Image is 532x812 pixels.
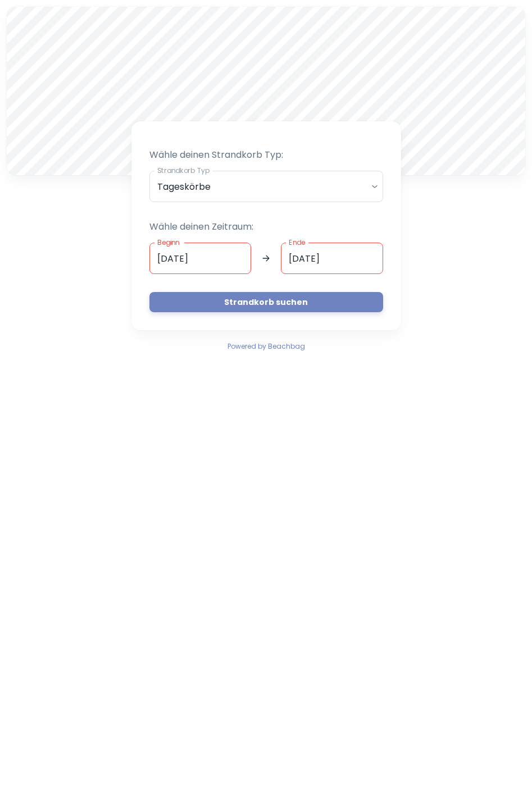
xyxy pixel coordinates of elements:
label: Beginn [157,238,180,247]
div: Tageskörbe [149,171,383,202]
label: Strandkorb Typ [157,166,210,175]
input: dd.mm.yyyy [281,243,383,274]
input: dd.mm.yyyy [149,243,252,274]
p: Wähle deinen Zeitraum: [149,220,383,234]
p: Wähle deinen Strandkorb Typ: [149,148,383,162]
label: Ende [289,238,305,247]
a: Powered by Beachbag [228,339,305,353]
button: Strandkorb suchen [149,292,383,312]
span: Powered by Beachbag [228,341,305,351]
